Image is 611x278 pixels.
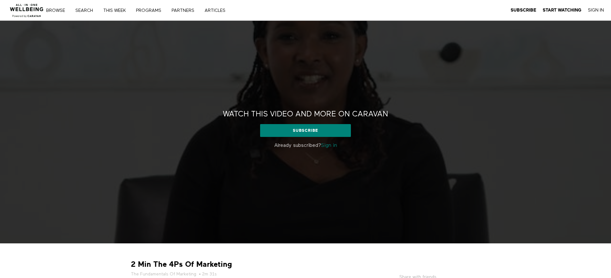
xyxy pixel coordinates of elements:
[588,7,604,13] a: Sign In
[511,7,536,13] a: Subscribe
[260,124,351,137] a: Subscribe
[101,8,132,13] a: THIS WEEK
[321,143,337,148] a: Sign in
[44,8,72,13] a: Browse
[169,8,201,13] a: PARTNERS
[223,109,388,119] h2: Watch this video and more on CARAVAN
[543,8,581,13] strong: Start Watching
[131,259,232,269] strong: 2 Min The 4Ps Of Marketing
[134,8,168,13] a: PROGRAMS
[511,8,536,13] strong: Subscribe
[51,7,239,13] nav: Primary
[131,271,196,277] a: The Fundamentals Of Marketing
[202,8,232,13] a: ARTICLES
[211,142,400,149] p: Already subscribed?
[131,271,346,277] h5: • 2m 31s
[543,7,581,13] a: Start Watching
[73,8,100,13] a: Search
